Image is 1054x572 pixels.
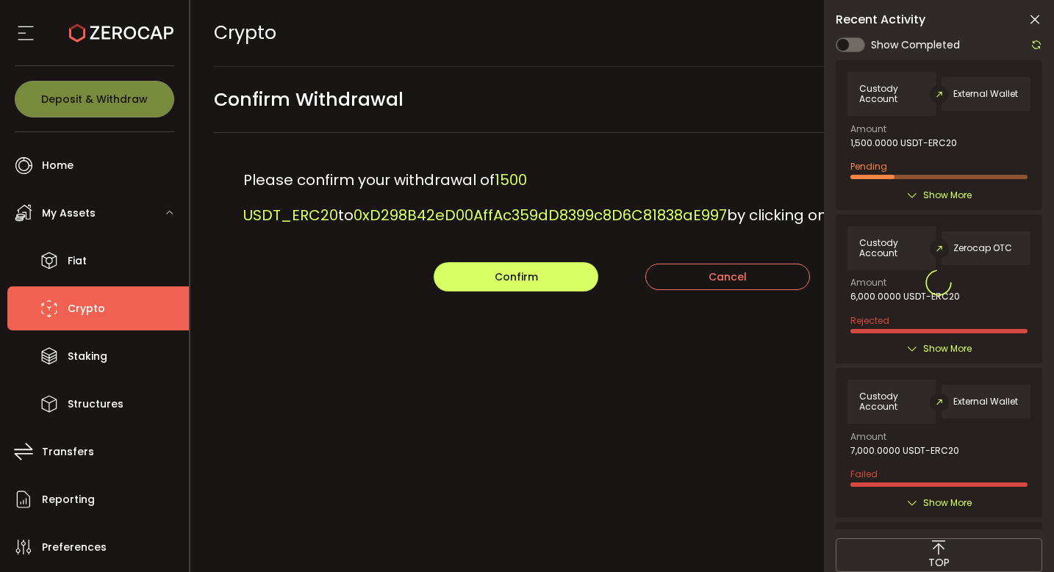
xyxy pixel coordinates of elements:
button: Confirm [434,262,598,292]
span: Confirm [495,269,538,284]
span: Staking [68,346,107,367]
span: Preferences [42,537,107,558]
button: Cancel [645,264,810,290]
span: Recent Activity [836,14,925,26]
span: to [338,205,354,225]
span: Cancel [709,269,747,284]
span: Crypto [68,298,105,319]
span: Structures [68,394,123,415]
span: Crypto [214,20,276,46]
span: Reporting [42,489,95,510]
span: Transfers [42,441,94,463]
span: Home [42,155,74,176]
span: 0xD298B42eD00AffAc359dD8399c8D6C81838aE997 [354,205,727,225]
button: Deposit & Withdraw [15,81,174,117]
span: Please confirm your withdrawal of [243,170,495,190]
span: Deposit & Withdraw [41,94,148,104]
iframe: Chat Widget [725,23,1054,572]
span: My Assets [42,203,96,224]
span: Confirm Withdrawal [214,83,404,116]
span: Fiat [68,250,87,272]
